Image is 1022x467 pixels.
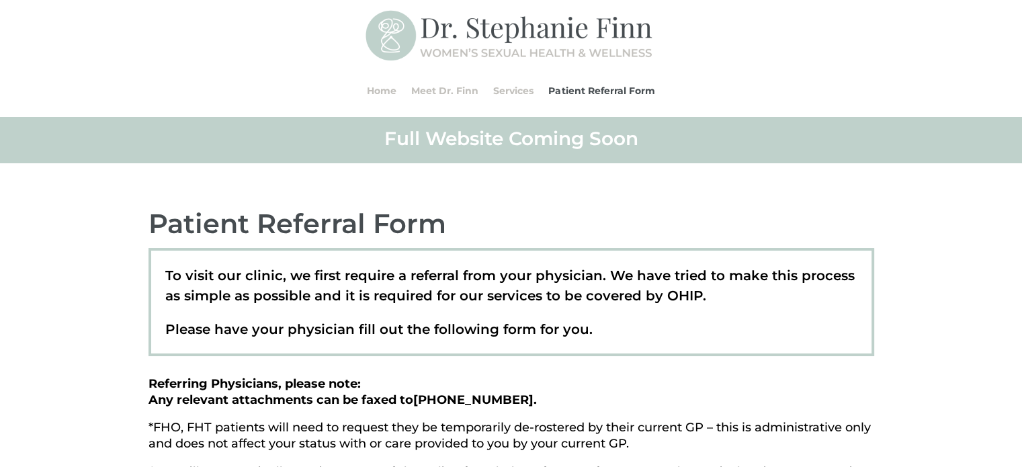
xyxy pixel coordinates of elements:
h2: Full Website Coming Soon [148,126,874,157]
p: Please have your physician fill out the following form for you. [165,319,857,339]
a: Home [367,65,396,116]
p: To visit our clinic, we first require a referral from your physician. We have tried to make this ... [165,265,857,319]
span: [PHONE_NUMBER] [413,392,534,407]
p: *FHO, FHT patients will need to request they be temporarily de-rostered by their current GP – thi... [148,420,874,464]
a: Patient Referral Form [548,65,654,116]
a: Services [493,65,534,116]
strong: Referring Physicians, please note: Any relevant attachments can be faxed to . [148,376,537,407]
h2: Patient Referral Form [148,206,874,248]
a: Meet Dr. Finn [411,65,478,116]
